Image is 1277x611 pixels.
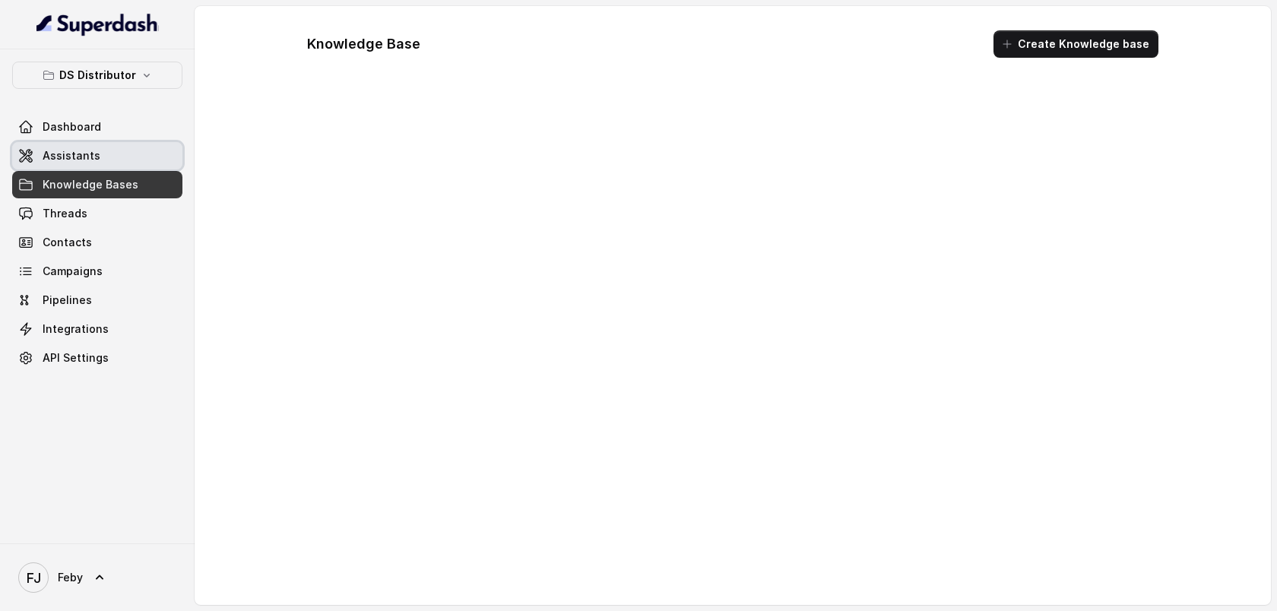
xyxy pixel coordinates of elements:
[43,264,103,279] span: Campaigns
[43,293,92,308] span: Pipelines
[307,32,420,56] h1: Knowledge Base
[43,206,87,221] span: Threads
[43,350,109,366] span: API Settings
[12,556,182,599] a: Feby
[12,258,182,285] a: Campaigns
[43,177,138,192] span: Knowledge Bases
[43,235,92,250] span: Contacts
[12,315,182,343] a: Integrations
[58,570,83,585] span: Feby
[43,119,101,135] span: Dashboard
[993,30,1158,58] button: Create Knowledge base
[59,66,136,84] p: DS Distributor
[12,287,182,314] a: Pipelines
[12,113,182,141] a: Dashboard
[12,200,182,227] a: Threads
[12,142,182,169] a: Assistants
[12,62,182,89] button: DS Distributor
[43,148,100,163] span: Assistants
[12,171,182,198] a: Knowledge Bases
[27,570,41,586] text: FJ
[12,344,182,372] a: API Settings
[36,12,159,36] img: light.svg
[43,321,109,337] span: Integrations
[12,229,182,256] a: Contacts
